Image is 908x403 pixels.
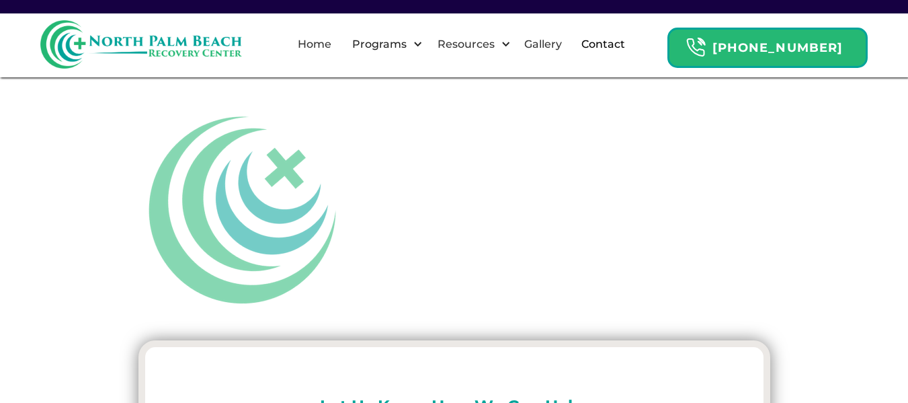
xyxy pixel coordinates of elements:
div: Resources [434,36,498,52]
a: Header Calendar Icons[PHONE_NUMBER] [667,21,868,68]
div: Resources [426,23,514,66]
img: Header Calendar Icons [686,37,706,58]
a: Gallery [516,23,570,66]
div: Programs [341,23,426,66]
a: Home [290,23,339,66]
strong: [PHONE_NUMBER] [712,40,843,55]
a: Contact [573,23,633,66]
div: Programs [349,36,410,52]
